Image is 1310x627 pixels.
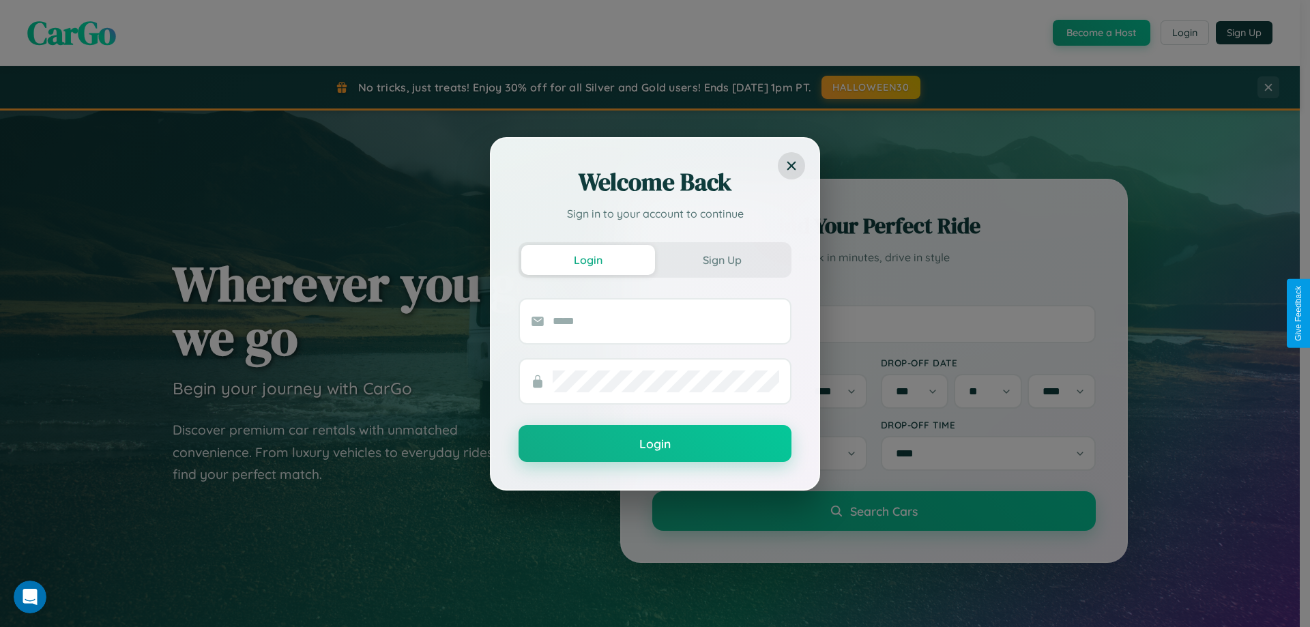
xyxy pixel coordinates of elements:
[519,425,791,462] button: Login
[1294,286,1303,341] div: Give Feedback
[519,166,791,199] h2: Welcome Back
[14,581,46,613] iframe: Intercom live chat
[655,245,789,275] button: Sign Up
[521,245,655,275] button: Login
[519,205,791,222] p: Sign in to your account to continue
